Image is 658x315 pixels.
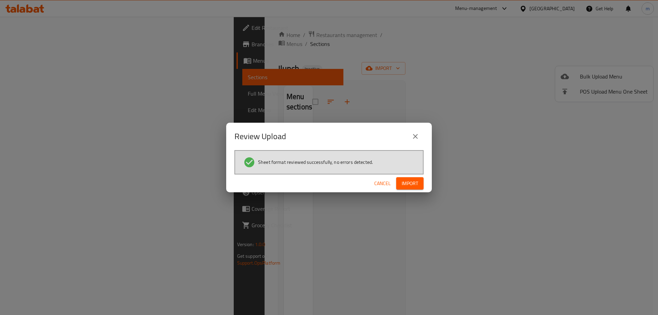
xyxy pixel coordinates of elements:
[371,177,393,190] button: Cancel
[258,159,373,166] span: Sheet format reviewed successfully, no errors detected.
[402,179,418,188] span: Import
[407,128,424,145] button: close
[234,131,286,142] h2: Review Upload
[374,179,391,188] span: Cancel
[396,177,424,190] button: Import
